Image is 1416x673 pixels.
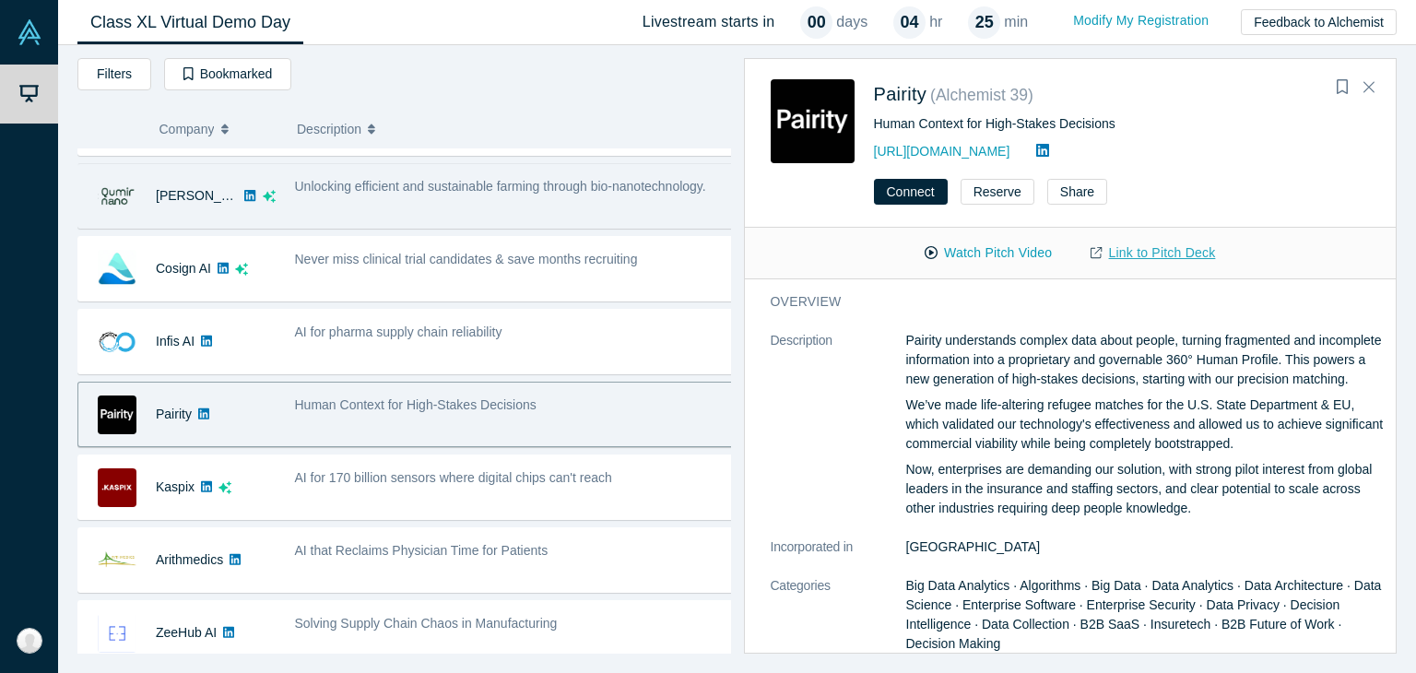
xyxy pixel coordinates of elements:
[771,331,906,537] dt: Description
[156,552,223,567] a: Arithmedics
[235,263,248,276] svg: dsa ai sparkles
[295,543,549,558] span: AI that Reclaims Physician Time for Patients
[643,13,775,30] h4: Livestream starts in
[156,407,192,421] a: Pairity
[771,576,906,673] dt: Categories
[295,252,638,266] span: Never miss clinical trial candidates & save months recruiting
[874,144,1010,159] a: [URL][DOMAIN_NAME]
[98,468,136,507] img: Kaspix's Logo
[906,578,1382,651] span: Big Data Analytics · Algorithms · Big Data · Data Analytics · Data Architecture · Data Science · ...
[77,58,151,90] button: Filters
[1004,11,1028,33] p: min
[295,179,706,194] span: Unlocking efficient and sustainable farming through bio-nanotechnology.
[17,628,42,654] img: Laert Davtyan's Account
[800,6,832,39] div: 00
[930,86,1033,104] small: ( Alchemist 39 )
[893,6,926,39] div: 04
[218,481,231,494] svg: dsa ai sparkles
[906,331,1385,389] p: Pairity understands complex data about people, turning fragmented and incomplete information into...
[874,84,927,104] a: Pairity
[159,110,278,148] button: Company
[906,460,1385,518] p: Now, enterprises are demanding our solution, with strong pilot interest from global leaders in th...
[906,537,1385,557] dd: [GEOGRAPHIC_DATA]
[159,110,215,148] span: Company
[297,110,361,148] span: Description
[1355,73,1383,102] button: Close
[771,292,1359,312] h3: overview
[164,58,291,90] button: Bookmarked
[968,6,1000,39] div: 25
[906,396,1385,454] p: We’ve made life-altering refugee matches for the U.S. State Department & EU, which validated our ...
[263,190,276,203] svg: dsa ai sparkles
[874,179,948,205] button: Connect
[156,188,262,203] a: [PERSON_NAME]
[874,114,1371,134] div: Human Context for High-Stakes Decisions
[1054,5,1228,37] a: Modify My Registration
[961,179,1034,205] button: Reserve
[295,470,612,485] span: AI for 170 billion sensors where digital chips can't reach
[1047,179,1107,205] button: Share
[156,261,211,276] a: Cosign AI
[771,79,855,163] img: Pairity's Logo
[771,537,906,576] dt: Incorporated in
[98,250,136,289] img: Cosign AI's Logo
[1071,237,1234,269] a: Link to Pitch Deck
[297,110,718,148] button: Description
[295,325,502,339] span: AI for pharma supply chain reliability
[1329,75,1355,100] button: Bookmark
[98,614,136,653] img: ZeeHub AI's Logo
[156,625,217,640] a: ZeeHub AI
[929,11,942,33] p: hr
[98,396,136,434] img: Pairity's Logo
[98,323,136,361] img: Infis AI's Logo
[98,541,136,580] img: Arithmedics's Logo
[1241,9,1397,35] button: Feedback to Alchemist
[77,1,303,44] a: Class XL Virtual Demo Day
[17,19,42,45] img: Alchemist Vault Logo
[295,397,537,412] span: Human Context for High-Stakes Decisions
[836,11,867,33] p: days
[156,334,195,348] a: Infis AI
[905,237,1071,269] button: Watch Pitch Video
[98,177,136,216] img: Qumir Nano's Logo
[156,479,195,494] a: Kaspix
[295,616,558,631] span: Solving Supply Chain Chaos in Manufacturing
